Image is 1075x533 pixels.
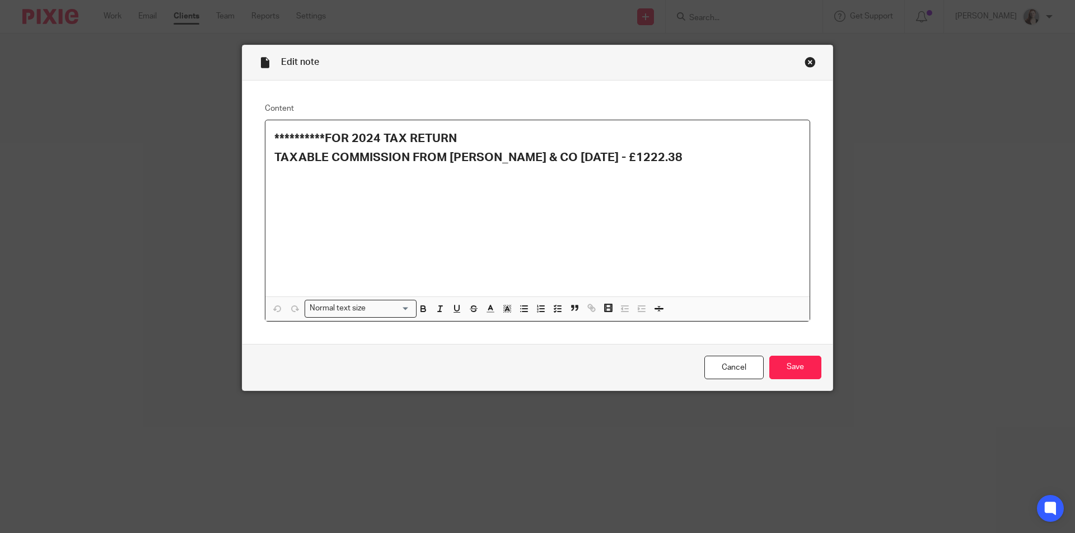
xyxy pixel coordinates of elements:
div: Search for option [305,300,417,317]
input: Search for option [370,303,410,314]
span: Normal text size [307,303,368,314]
span: Edit note [281,58,319,67]
input: Save [769,356,821,380]
strong: TAXABLE COMMISSION FROM [PERSON_NAME] & CO [DATE] - £1222.38 [274,152,683,163]
label: Content [265,103,810,114]
a: Cancel [704,356,764,380]
div: Close this dialog window [805,56,816,68]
